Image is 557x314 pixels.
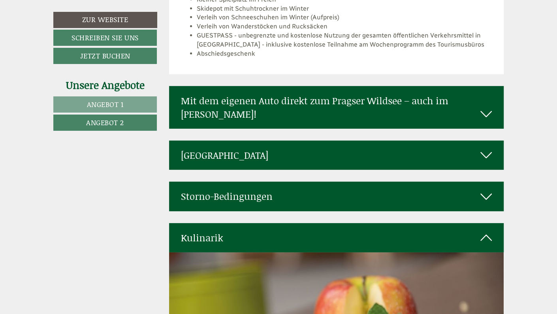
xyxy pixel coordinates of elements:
[53,48,157,64] a: Jetzt buchen
[169,86,504,129] div: Mit dem eigenen Auto direkt zum Pragser Wildsee – auch im [PERSON_NAME]!
[197,22,492,31] li: Verleih von Wanderstöcken und Rucksäcken
[53,12,157,28] a: Zur Website
[197,4,492,13] li: Skidepot mit Schuhtrockner im Winter
[53,78,157,92] div: Unsere Angebote
[197,49,492,58] li: Abschiedsgeschenk
[197,31,492,49] li: GUESTPASS - unbegrenzte und kostenlose Nutzung der gesamten öffentlichen Verkehrsmittel in [GEOGR...
[53,30,157,46] a: Schreiben Sie uns
[169,182,504,211] div: Storno-Bedingungen
[86,117,124,128] span: Angebot 2
[87,99,124,109] span: Angebot 1
[169,141,504,170] div: [GEOGRAPHIC_DATA]
[197,13,492,22] li: Verleih von Schneeschuhen im Winter (Aufpreis)
[169,223,504,252] div: Kulinarik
